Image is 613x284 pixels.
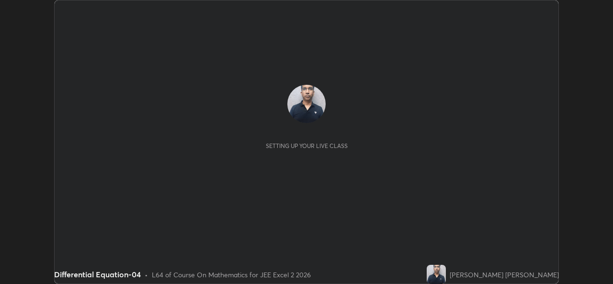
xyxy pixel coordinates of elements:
img: 728851b231a346828a067bae34aac203.jpg [287,85,326,123]
div: Differential Equation-04 [54,269,141,280]
div: Setting up your live class [266,142,348,149]
div: L64 of Course On Mathematics for JEE Excel 2 2026 [152,270,311,280]
div: [PERSON_NAME] [PERSON_NAME] [450,270,559,280]
div: • [145,270,148,280]
img: 728851b231a346828a067bae34aac203.jpg [427,265,446,284]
